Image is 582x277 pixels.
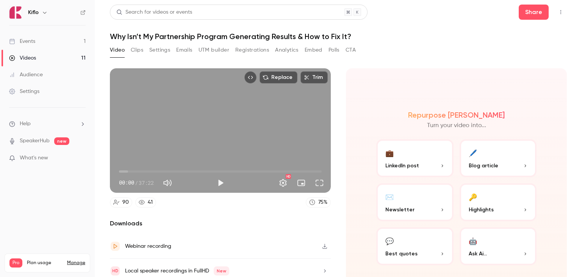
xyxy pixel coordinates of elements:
[110,197,132,208] a: 90
[9,88,39,95] div: Settings
[346,44,356,56] button: CTA
[385,250,418,258] span: Best quotes
[275,44,299,56] button: Analytics
[20,154,48,162] span: What's new
[119,179,134,187] span: 00:00
[460,227,537,265] button: 🤖Ask Ai...
[135,179,138,187] span: /
[427,121,486,130] p: Turn your video into...
[260,71,297,83] button: Replace
[67,260,85,266] a: Manage
[376,183,454,221] button: ✉️Newsletter
[20,137,50,145] a: SpeakerHub
[469,147,477,159] div: 🖊️
[199,44,229,56] button: UTM builder
[110,219,331,228] h2: Downloads
[213,175,228,190] button: Play
[131,44,143,56] button: Clips
[469,206,494,214] span: Highlights
[385,147,394,159] div: 💼
[376,139,454,177] button: 💼LinkedIn post
[318,198,327,206] div: 75 %
[9,120,86,128] li: help-dropdown-opener
[235,44,269,56] button: Registrations
[305,44,322,56] button: Embed
[275,175,291,190] button: Settings
[385,162,419,170] span: LinkedIn post
[148,198,153,206] div: 41
[160,175,175,190] button: Mute
[469,191,477,203] div: 🔑
[125,242,171,251] div: Webinar recording
[122,198,129,206] div: 90
[9,54,36,62] div: Videos
[119,179,154,187] div: 00:00
[9,71,43,79] div: Audience
[9,6,22,19] img: Kiflo
[300,71,328,83] button: Trim
[110,44,125,56] button: Video
[469,235,477,247] div: 🤖
[555,6,567,18] button: Top Bar Actions
[27,260,63,266] span: Plan usage
[110,32,567,41] h1: Why Isn’t My Partnership Program Generating Results & How to Fix It?
[469,162,498,170] span: Blog article
[385,206,415,214] span: Newsletter
[135,197,156,208] a: 41
[408,110,505,120] h2: Repurpose [PERSON_NAME]
[214,266,229,275] span: New
[385,191,394,203] div: ✉️
[460,139,537,177] button: 🖊️Blog article
[54,137,69,145] span: new
[329,44,339,56] button: Polls
[385,235,394,247] div: 💬
[116,8,192,16] div: Search for videos or events
[294,175,309,190] button: Turn on miniplayer
[77,155,86,162] iframe: Noticeable Trigger
[460,183,537,221] button: 🔑Highlights
[139,179,154,187] span: 37:22
[149,44,170,56] button: Settings
[469,250,487,258] span: Ask Ai...
[125,266,229,275] div: Local speaker recordings in FullHD
[9,38,35,45] div: Events
[519,5,549,20] button: Share
[244,71,257,83] button: Embed video
[28,9,39,16] h6: Kiflo
[286,174,291,179] div: HD
[176,44,192,56] button: Emails
[9,258,22,268] span: Pro
[306,197,331,208] a: 75%
[20,120,31,128] span: Help
[376,227,454,265] button: 💬Best quotes
[312,175,327,190] button: Full screen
